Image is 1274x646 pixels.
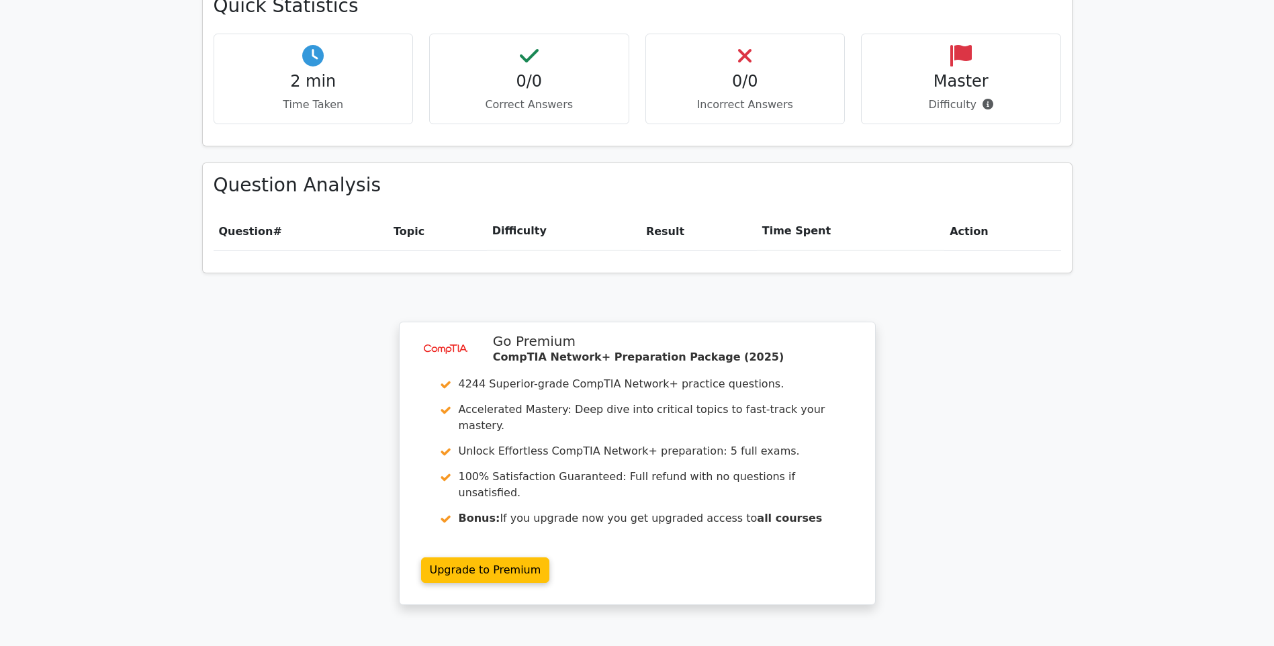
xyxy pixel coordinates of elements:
[944,212,1060,250] th: Action
[214,174,1061,197] h3: Question Analysis
[441,72,618,91] h4: 0/0
[388,212,487,250] th: Topic
[214,212,388,250] th: #
[657,72,834,91] h4: 0/0
[757,212,944,250] th: Time Spent
[421,557,550,583] a: Upgrade to Premium
[872,97,1050,113] p: Difficulty
[872,72,1050,91] h4: Master
[219,225,273,238] span: Question
[487,212,641,250] th: Difficulty
[657,97,834,113] p: Incorrect Answers
[225,97,402,113] p: Time Taken
[641,212,757,250] th: Result
[441,97,618,113] p: Correct Answers
[225,72,402,91] h4: 2 min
